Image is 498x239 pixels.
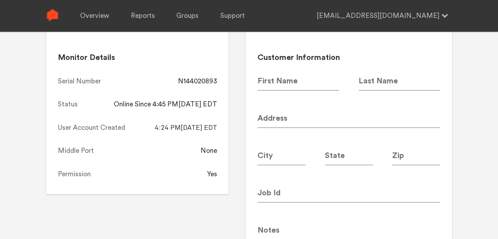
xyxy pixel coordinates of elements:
[114,100,217,109] div: Online Since 4:45 PM[DATE] EDT
[58,146,94,156] div: Middle Port
[58,170,91,179] div: Permission
[58,53,217,63] h2: Monitor Details
[58,77,101,86] div: Serial Number
[178,77,217,86] div: N144020893
[200,146,217,156] div: None
[207,170,217,179] div: Yes
[46,9,59,21] img: Sense Logo
[155,123,217,131] span: 4:24 PM[DATE] EDT
[58,100,78,109] div: Status
[58,123,125,133] div: User Account Created
[258,53,440,63] h2: Customer Information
